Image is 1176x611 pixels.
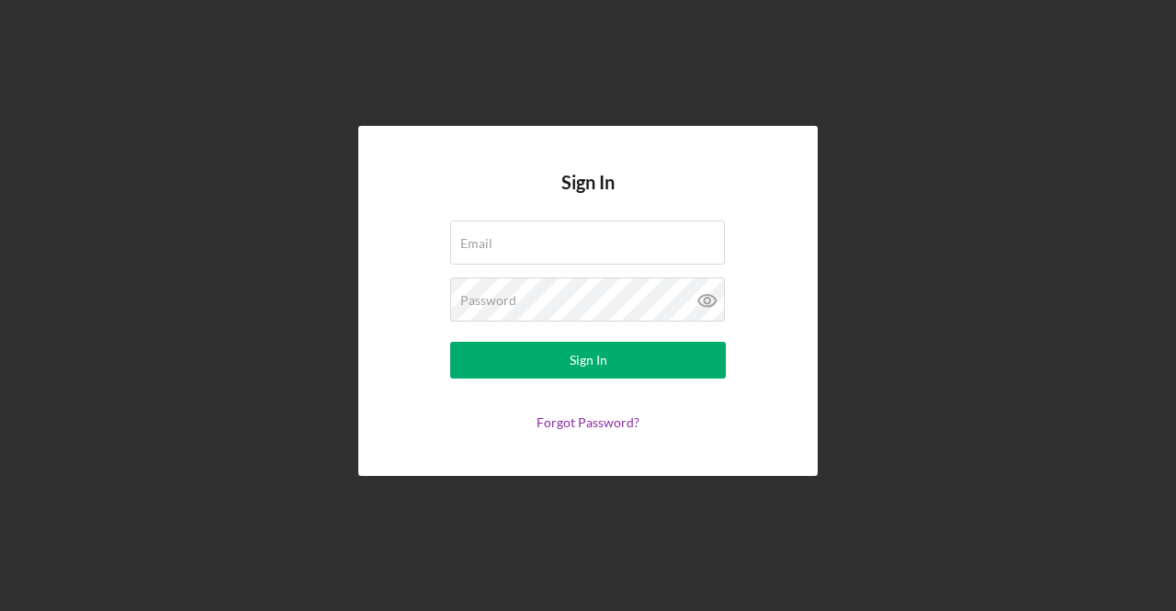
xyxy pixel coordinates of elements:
a: Forgot Password? [537,414,639,430]
div: Sign In [570,342,607,379]
h4: Sign In [561,172,615,221]
button: Sign In [450,342,726,379]
label: Password [460,293,516,308]
label: Email [460,236,492,251]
